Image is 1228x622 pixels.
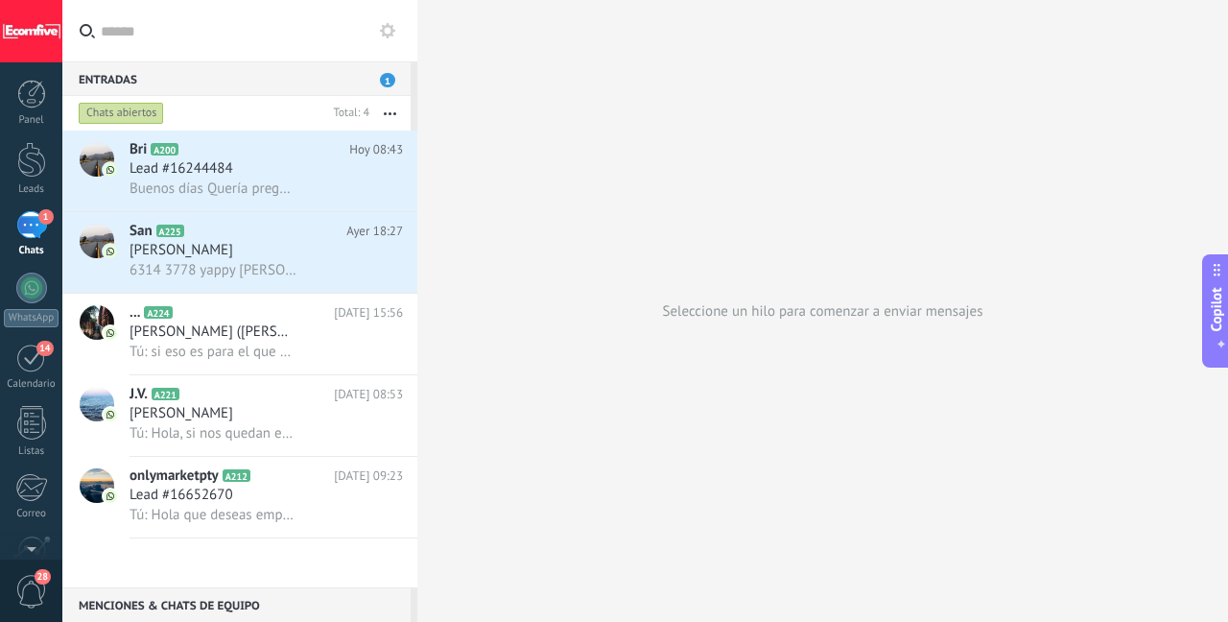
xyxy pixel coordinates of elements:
span: ... [130,303,140,323]
div: WhatsApp [4,309,59,327]
span: 1 [38,209,54,225]
div: Leads [4,183,59,196]
span: [DATE] 08:53 [334,385,403,404]
a: avatariconJ.V.A221[DATE] 08:53[PERSON_NAME]Tú: Hola, si nos quedan esas que llegaron de devoluciones [62,375,417,456]
div: Menciones & Chats de equipo [62,587,411,622]
span: A200 [151,143,178,155]
span: onlymarketpty [130,466,219,486]
span: A225 [156,225,184,237]
div: Total: 4 [326,104,369,123]
span: [DATE] 15:56 [334,303,403,323]
span: Bri [130,140,147,159]
a: avatariconSanA225Ayer 18:27[PERSON_NAME]6314 3778 yappy [PERSON_NAME] A le por favor enviarle 41 [62,212,417,293]
span: Hoy 08:43 [349,140,403,159]
span: A221 [152,388,179,400]
a: avataricon...A224[DATE] 15:56[PERSON_NAME] ([PERSON_NAME])Tú: si eso es para el que quiera entrar... [62,294,417,374]
div: Entradas [62,61,411,96]
span: [DATE] 09:23 [334,466,403,486]
span: A212 [223,469,250,482]
button: Más [369,96,411,131]
span: 28 [35,569,51,585]
img: icon [104,163,117,177]
div: Calendario [4,378,59,391]
span: Lead #16244484 [130,159,233,179]
span: Ayer 18:27 [346,222,403,241]
div: Correo [4,508,59,520]
span: 1 [380,73,395,87]
span: [PERSON_NAME] [130,241,233,260]
span: 14 [36,341,53,356]
img: icon [104,326,117,340]
a: avataricononlymarketptyA212[DATE] 09:23Lead #16652670Tú: Hola que deseas empezar a mover? [62,457,417,538]
span: J.V. [130,385,148,404]
span: [PERSON_NAME] ([PERSON_NAME]) [130,323,297,342]
div: Chats [4,245,59,257]
span: Tú: si eso es para el que quiera entrar profunda jaja [130,343,297,361]
span: 6314 3778 yappy [PERSON_NAME] A le por favor enviarle 41 [130,261,297,279]
img: icon [104,490,117,503]
span: Tú: Hola, si nos quedan esas que llegaron de devoluciones [130,424,297,443]
span: San [130,222,153,241]
a: avatariconBriA200Hoy 08:43Lead #16244484Buenos días Quería preguntarte si ya llego el truly O sig... [62,131,417,211]
span: Tú: Hola que deseas empezar a mover? [130,506,297,524]
div: Chats abiertos [79,102,164,125]
span: A224 [144,306,172,319]
span: Lead #16652670 [130,486,233,505]
span: Buenos días Quería preguntarte si ya llego el truly O sigue pendiente para el [DATE]? [130,179,297,198]
img: icon [104,408,117,421]
div: Panel [4,114,59,127]
img: icon [104,245,117,258]
div: Listas [4,445,59,458]
span: [PERSON_NAME] [130,404,233,423]
span: Copilot [1207,288,1226,332]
